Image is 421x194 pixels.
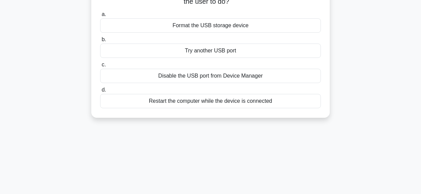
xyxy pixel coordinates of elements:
[102,36,106,42] span: b.
[100,69,321,83] div: Disable the USB port from Device Manager
[100,44,321,58] div: Try another USB port
[102,62,106,67] span: c.
[102,87,106,93] span: d.
[100,18,321,33] div: Format the USB storage device
[100,94,321,108] div: Restart the computer while the device is connected
[102,11,106,17] span: a.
